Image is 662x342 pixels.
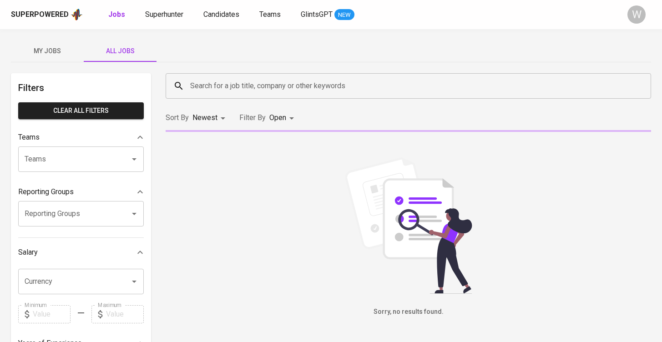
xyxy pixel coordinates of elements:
[89,45,151,57] span: All Jobs
[18,247,38,258] p: Salary
[128,153,141,166] button: Open
[259,10,281,19] span: Teams
[11,8,83,21] a: Superpoweredapp logo
[128,275,141,288] button: Open
[192,110,228,126] div: Newest
[627,5,646,24] div: W
[145,10,183,19] span: Superhunter
[18,183,144,201] div: Reporting Groups
[18,80,144,95] h6: Filters
[128,207,141,220] button: Open
[16,45,78,57] span: My Jobs
[18,186,74,197] p: Reporting Groups
[239,112,266,123] p: Filter By
[259,9,283,20] a: Teams
[106,305,144,323] input: Value
[33,305,71,323] input: Value
[334,10,354,20] span: NEW
[25,105,136,116] span: Clear All filters
[192,112,217,123] p: Newest
[108,10,125,19] b: Jobs
[301,10,333,19] span: GlintsGPT
[166,112,189,123] p: Sort By
[269,113,286,122] span: Open
[301,9,354,20] a: GlintsGPT NEW
[11,10,69,20] div: Superpowered
[203,10,239,19] span: Candidates
[18,132,40,143] p: Teams
[269,110,297,126] div: Open
[108,9,127,20] a: Jobs
[18,128,144,146] div: Teams
[145,9,185,20] a: Superhunter
[18,243,144,262] div: Salary
[166,307,651,317] h6: Sorry, no results found.
[71,8,83,21] img: app logo
[340,157,477,294] img: file_searching.svg
[18,102,144,119] button: Clear All filters
[203,9,241,20] a: Candidates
